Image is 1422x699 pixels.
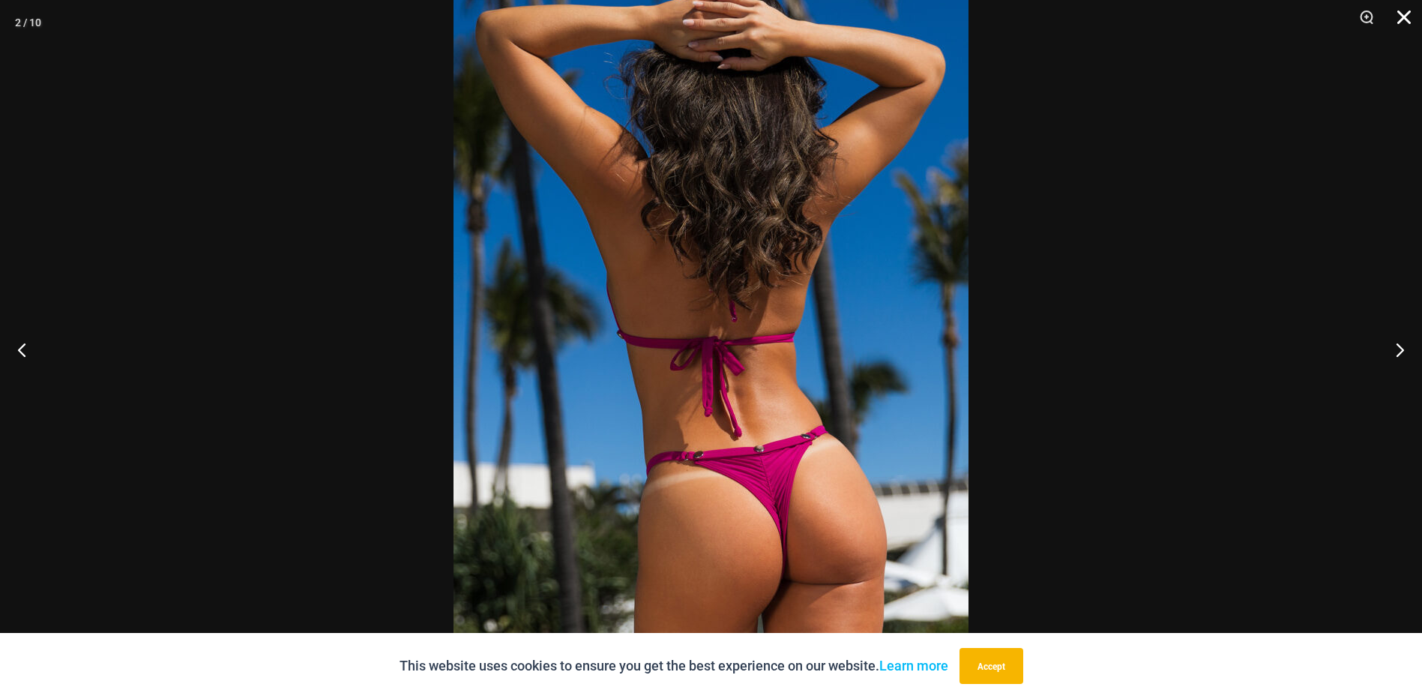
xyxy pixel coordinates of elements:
button: Next [1366,312,1422,387]
p: This website uses cookies to ensure you get the best experience on our website. [400,655,948,677]
a: Learn more [879,658,948,673]
button: Accept [959,648,1023,684]
div: 2 / 10 [15,11,41,34]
